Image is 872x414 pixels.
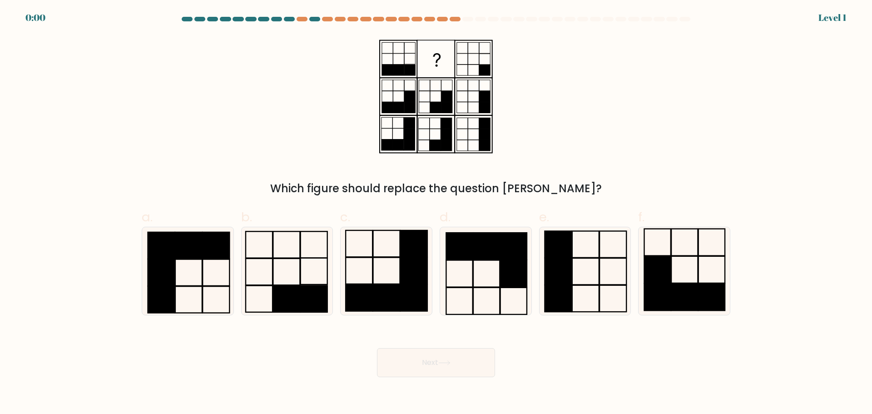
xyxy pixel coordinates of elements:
span: d. [440,208,451,226]
div: Level 1 [818,11,847,25]
span: c. [340,208,350,226]
span: b. [241,208,252,226]
div: Which figure should replace the question [PERSON_NAME]? [147,180,725,197]
span: f. [638,208,644,226]
span: a. [142,208,153,226]
div: 0:00 [25,11,45,25]
button: Next [377,348,495,377]
span: e. [539,208,549,226]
